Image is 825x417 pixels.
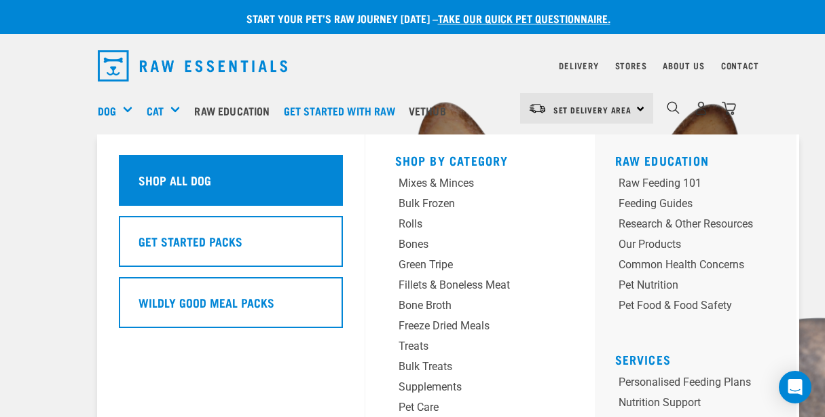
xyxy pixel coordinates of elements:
a: Mixes & Minces [395,175,565,196]
a: Our Products [615,236,786,257]
a: Wildly Good Meal Packs [119,277,343,338]
a: Get Started Packs [119,216,343,277]
div: Fillets & Boneless Meat [399,277,532,293]
a: Treats [395,338,565,359]
div: Mixes & Minces [399,175,532,192]
div: Freeze Dried Meals [399,318,532,334]
div: Common Health Concerns [619,257,753,273]
h5: Services [615,352,786,363]
a: About Us [663,63,704,68]
a: Freeze Dried Meals [395,318,565,338]
h5: Wildly Good Meal Packs [139,293,274,311]
a: Bones [395,236,565,257]
div: Open Intercom Messenger [779,371,811,403]
a: Common Health Concerns [615,257,786,277]
h5: Shop All Dog [139,171,211,189]
div: Feeding Guides [619,196,753,212]
div: Bone Broth [399,297,532,314]
h5: Get Started Packs [139,232,242,250]
div: Green Tripe [399,257,532,273]
div: Our Products [619,236,753,253]
a: Dog [98,103,116,119]
img: van-moving.png [528,103,547,115]
div: Bulk Treats [399,359,532,375]
a: Bulk Frozen [395,196,565,216]
a: Personalised Feeding Plans [615,374,786,395]
span: Set Delivery Area [553,107,632,112]
img: home-icon-1@2x.png [667,101,680,114]
div: Bulk Frozen [399,196,532,212]
div: Supplements [399,379,532,395]
a: Pet Nutrition [615,277,786,297]
img: Raw Essentials Logo [98,50,288,81]
img: user.png [694,101,708,115]
div: Rolls [399,216,532,232]
h5: Shop By Category [395,153,565,164]
a: Shop All Dog [119,155,343,216]
a: Pet Food & Food Safety [615,297,786,318]
a: take our quick pet questionnaire. [438,15,610,21]
a: Delivery [559,63,598,68]
a: Vethub [405,84,456,138]
div: Treats [399,338,532,355]
div: Pet Nutrition [619,277,753,293]
a: Fillets & Boneless Meat [395,277,565,297]
div: Research & Other Resources [619,216,753,232]
a: Get started with Raw [280,84,405,138]
nav: dropdown navigation [87,45,739,87]
a: Green Tripe [395,257,565,277]
a: Feeding Guides [615,196,786,216]
a: Contact [721,63,759,68]
div: Bones [399,236,532,253]
div: Raw Feeding 101 [619,175,753,192]
a: Supplements [395,379,565,399]
a: Rolls [395,216,565,236]
a: Stores [615,63,647,68]
div: Pet Food & Food Safety [619,297,753,314]
div: Pet Care [399,399,532,416]
a: Bulk Treats [395,359,565,379]
a: Raw Feeding 101 [615,175,786,196]
a: Bone Broth [395,297,565,318]
a: Research & Other Resources [615,216,786,236]
img: home-icon@2x.png [722,101,736,115]
a: Raw Education [191,84,280,138]
a: Cat [147,103,164,119]
a: Raw Education [615,157,710,164]
a: Nutrition Support [615,395,786,415]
